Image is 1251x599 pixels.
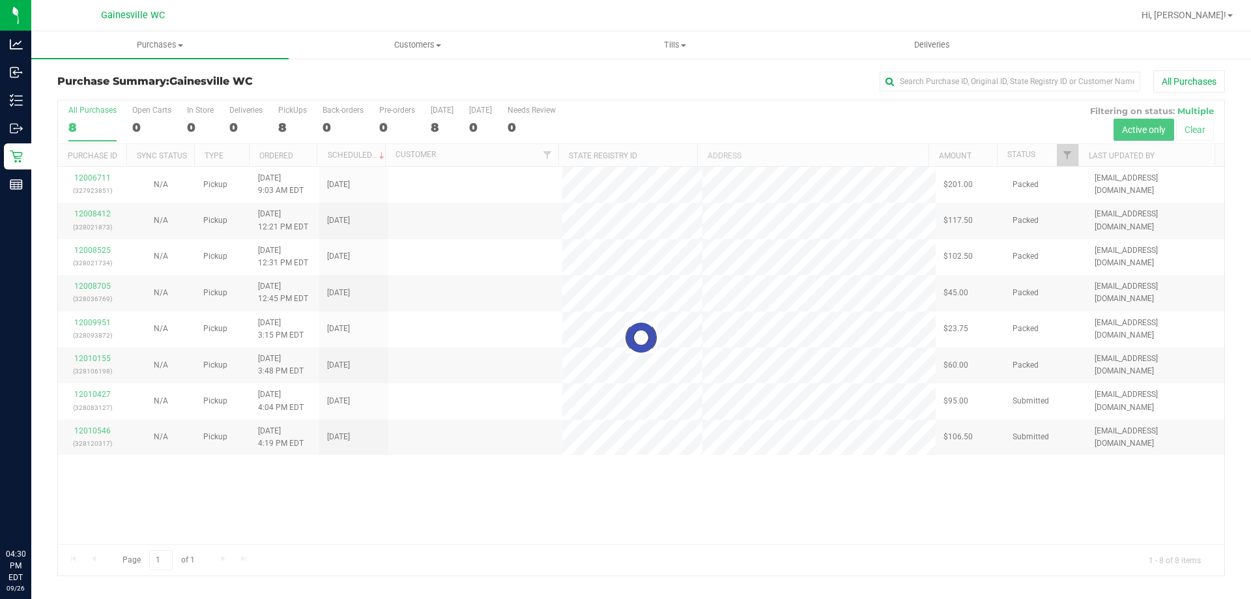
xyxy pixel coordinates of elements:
[31,31,289,59] a: Purchases
[1142,10,1226,20] span: Hi, [PERSON_NAME]!
[546,31,803,59] a: Tills
[101,10,165,21] span: Gainesville WC
[6,548,25,583] p: 04:30 PM EDT
[10,66,23,79] inline-svg: Inbound
[10,178,23,191] inline-svg: Reports
[57,76,446,87] h3: Purchase Summary:
[547,39,803,51] span: Tills
[169,75,253,87] span: Gainesville WC
[289,31,546,59] a: Customers
[897,39,968,51] span: Deliveries
[10,150,23,163] inline-svg: Retail
[1153,70,1225,93] button: All Purchases
[10,94,23,107] inline-svg: Inventory
[10,122,23,135] inline-svg: Outbound
[803,31,1061,59] a: Deliveries
[31,39,289,51] span: Purchases
[880,72,1140,91] input: Search Purchase ID, Original ID, State Registry ID or Customer Name...
[10,38,23,51] inline-svg: Analytics
[289,39,545,51] span: Customers
[6,583,25,593] p: 09/26
[13,495,52,534] iframe: Resource center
